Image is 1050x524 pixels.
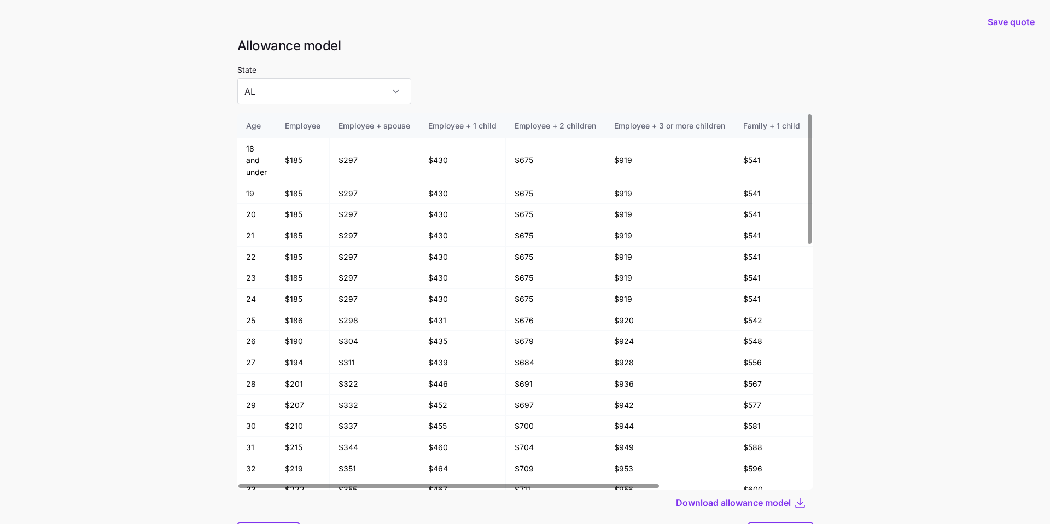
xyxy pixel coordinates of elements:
[237,352,276,374] td: 27
[605,267,734,289] td: $919
[419,437,506,458] td: $460
[330,374,419,395] td: $322
[237,479,276,500] td: 33
[419,310,506,331] td: $431
[605,183,734,205] td: $919
[734,374,809,395] td: $567
[419,267,506,289] td: $430
[605,352,734,374] td: $928
[237,267,276,289] td: 23
[419,331,506,352] td: $435
[330,247,419,268] td: $297
[237,458,276,480] td: 32
[237,225,276,247] td: 21
[734,289,809,310] td: $541
[276,331,330,352] td: $190
[237,64,256,76] label: State
[276,416,330,437] td: $210
[605,437,734,458] td: $949
[330,395,419,416] td: $332
[276,458,330,480] td: $219
[330,267,419,289] td: $297
[506,247,605,268] td: $675
[419,183,506,205] td: $430
[237,138,276,183] td: 18 and under
[734,479,809,500] td: $600
[614,120,725,132] div: Employee + 3 or more children
[979,7,1043,37] button: Save quote
[605,479,734,500] td: $956
[506,225,605,247] td: $675
[330,310,419,331] td: $298
[605,395,734,416] td: $942
[285,120,320,132] div: Employee
[506,458,605,480] td: $709
[734,310,809,331] td: $542
[276,225,330,247] td: $185
[676,496,794,509] button: Download allowance model
[237,78,411,104] input: Select a state
[419,247,506,268] td: $430
[506,374,605,395] td: $691
[506,310,605,331] td: $676
[676,496,791,509] span: Download allowance model
[506,416,605,437] td: $700
[237,437,276,458] td: 31
[276,352,330,374] td: $194
[276,289,330,310] td: $185
[237,204,276,225] td: 20
[237,416,276,437] td: 30
[734,267,809,289] td: $541
[419,395,506,416] td: $452
[330,183,419,205] td: $297
[237,310,276,331] td: 25
[330,204,419,225] td: $297
[330,331,419,352] td: $304
[339,120,410,132] div: Employee + spouse
[605,225,734,247] td: $919
[330,479,419,500] td: $355
[734,395,809,416] td: $577
[246,120,267,132] div: Age
[506,331,605,352] td: $679
[506,352,605,374] td: $684
[276,395,330,416] td: $207
[506,183,605,205] td: $675
[276,138,330,183] td: $185
[605,310,734,331] td: $920
[330,437,419,458] td: $344
[506,479,605,500] td: $711
[734,247,809,268] td: $541
[743,120,800,132] div: Family + 1 child
[330,416,419,437] td: $337
[276,479,330,500] td: $222
[330,225,419,247] td: $297
[419,225,506,247] td: $430
[276,310,330,331] td: $186
[237,289,276,310] td: 24
[276,183,330,205] td: $185
[419,458,506,480] td: $464
[330,458,419,480] td: $351
[734,138,809,183] td: $541
[734,204,809,225] td: $541
[330,352,419,374] td: $311
[605,416,734,437] td: $944
[428,120,497,132] div: Employee + 1 child
[276,247,330,268] td: $185
[237,183,276,205] td: 19
[330,138,419,183] td: $297
[237,247,276,268] td: 22
[734,458,809,480] td: $596
[734,437,809,458] td: $588
[605,247,734,268] td: $919
[506,289,605,310] td: $675
[330,289,419,310] td: $297
[734,352,809,374] td: $556
[276,437,330,458] td: $215
[419,204,506,225] td: $430
[419,416,506,437] td: $455
[419,479,506,500] td: $467
[237,37,813,54] h1: Allowance model
[605,138,734,183] td: $919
